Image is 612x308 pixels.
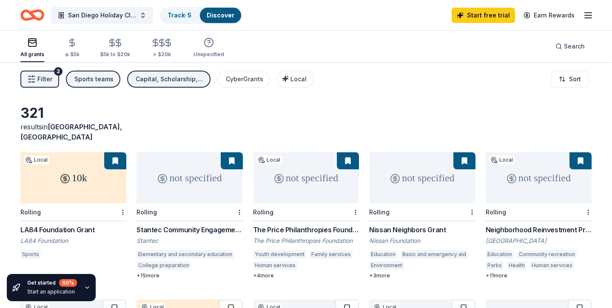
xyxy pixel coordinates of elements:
div: Health [507,261,527,270]
button: Filter2 [20,71,59,88]
div: Sports [20,250,41,259]
div: Nissan Foundation [369,237,475,245]
span: San Diego Holiday Classic [68,10,136,20]
div: Local [489,156,515,164]
button: Sort [552,71,588,88]
button: $5k to $20k [100,34,130,62]
div: CyberGrants [226,74,263,84]
span: Sort [569,74,581,84]
div: 321 [20,105,126,122]
div: Human services [530,261,574,270]
div: $5k to $20k [100,51,130,58]
div: + 11 more [486,272,592,279]
div: Local [256,156,282,164]
div: Local [24,156,49,164]
span: Local [290,75,307,83]
a: 10kLocalRollingLA84 Foundation GrantLA84 FoundationSports [20,152,126,261]
a: Start free trial [452,8,515,23]
div: Parks [486,261,504,270]
div: Rolling [369,208,390,216]
div: not specified [486,152,592,203]
div: Rolling [253,208,273,216]
div: + 4 more [253,272,359,279]
a: Discover [207,11,234,19]
div: Unspecified [194,51,224,58]
button: Sports teams [66,71,120,88]
div: Rolling [137,208,157,216]
div: Sports teams [74,74,114,84]
span: in [20,123,122,141]
div: not specified [369,152,475,203]
button: CyberGrants [217,71,270,88]
button: ≤ $5k [65,34,80,62]
div: The Price Philanthropies Foundation [253,237,359,245]
a: not specifiedLocalRollingNeighborhood Reinvestment Program[GEOGRAPHIC_DATA]EducationCommunity rec... [486,152,592,279]
div: + 3 more [369,272,475,279]
div: Environment [369,261,404,270]
a: Track· 5 [168,11,191,19]
a: Home [20,5,44,25]
div: College preparation [137,261,191,270]
a: not specifiedRollingStantec Community Engagement GrantStantecElementary and secondary educationCo... [137,152,242,279]
button: Capital, Scholarship, Other [127,71,211,88]
button: San Diego Holiday Classic [51,7,153,24]
div: Neighborhood Reinvestment Program [486,225,592,235]
div: Stantec Community Engagement Grant [137,225,242,235]
a: Earn Rewards [518,8,580,23]
div: Basic and emergency aid [401,250,468,259]
div: Get started [27,279,77,287]
div: LA84 Foundation Grant [20,225,126,235]
span: Search [564,41,585,51]
button: > $20k [151,34,173,62]
div: + 15 more [137,272,242,279]
div: Stantec [137,237,242,245]
div: Start an application [27,288,77,295]
button: Search [549,38,592,55]
div: All grants [20,51,44,58]
div: 2 [54,67,63,76]
span: Filter [37,74,52,84]
span: [GEOGRAPHIC_DATA], [GEOGRAPHIC_DATA] [20,123,122,141]
div: Human services [253,261,297,270]
div: Rolling [486,208,506,216]
div: Family services [310,250,353,259]
div: 10k [20,152,126,203]
div: ≤ $5k [65,51,80,58]
div: Community recreation [517,250,577,259]
div: LA84 Foundation [20,237,126,245]
div: The Price Philanthropies Foundation Grant [253,225,359,235]
div: 60 % [59,279,77,287]
div: Rolling [20,208,41,216]
div: Capital, Scholarship, Other [136,74,204,84]
button: Track· 5Discover [160,7,242,24]
button: All grants [20,34,44,62]
div: Youth development [253,250,306,259]
a: not specifiedRollingNissan Neighbors GrantNissan FoundationEducationBasic and emergency aidEnviro... [369,152,475,279]
div: not specified [253,152,359,203]
button: Unspecified [194,34,224,62]
div: results [20,122,126,142]
div: Nissan Neighbors Grant [369,225,475,235]
div: [GEOGRAPHIC_DATA] [486,237,592,245]
div: > $20k [151,51,173,58]
div: not specified [137,152,242,203]
a: not specifiedLocalRollingThe Price Philanthropies Foundation GrantThe Price Philanthropies Founda... [253,152,359,279]
div: Education [486,250,514,259]
div: Elementary and secondary education [137,250,234,259]
button: Local [277,71,313,88]
div: Education [369,250,397,259]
